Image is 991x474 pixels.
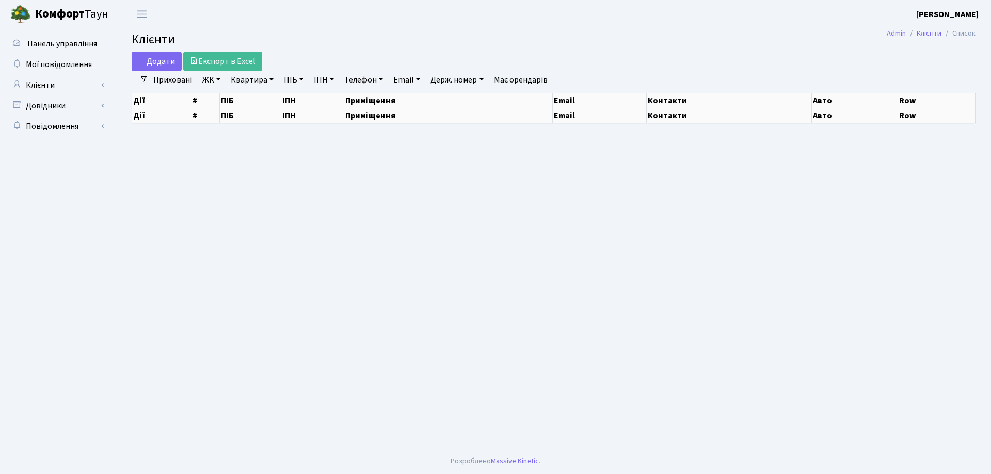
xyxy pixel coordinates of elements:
a: Клієнти [917,28,941,39]
th: Email [552,108,646,123]
a: Admin [887,28,906,39]
button: Переключити навігацію [129,6,155,23]
a: Повідомлення [5,116,108,137]
a: Має орендарів [490,71,552,89]
th: Row [898,108,975,123]
span: Мої повідомлення [26,59,92,70]
span: Таун [35,6,108,23]
div: Розроблено . [451,455,540,467]
th: Дії [132,108,191,123]
span: Додати [138,56,175,67]
a: Мої повідомлення [5,54,108,75]
a: ЖК [198,71,225,89]
a: Телефон [340,71,387,89]
a: ІПН [310,71,338,89]
th: Дії [132,93,191,108]
a: Додати [132,52,182,71]
nav: breadcrumb [871,23,991,44]
th: Row [898,93,975,108]
th: Приміщення [344,108,553,123]
img: logo.png [10,4,31,25]
a: Держ. номер [426,71,487,89]
a: Панель управління [5,34,108,54]
li: Список [941,28,976,39]
a: Email [389,71,424,89]
th: Контакти [646,93,811,108]
th: Контакти [646,108,811,123]
a: Квартира [227,71,278,89]
a: Приховані [149,71,196,89]
b: [PERSON_NAME] [916,9,979,20]
b: Комфорт [35,6,85,22]
th: ІПН [281,108,344,123]
th: # [191,93,219,108]
th: Email [552,93,646,108]
th: Авто [812,93,898,108]
a: [PERSON_NAME] [916,8,979,21]
a: Довідники [5,95,108,116]
th: ПІБ [220,108,281,123]
a: Massive Kinetic [491,455,539,466]
th: Приміщення [344,93,553,108]
th: Авто [812,108,898,123]
a: Експорт в Excel [183,52,262,71]
th: ІПН [281,93,344,108]
a: Клієнти [5,75,108,95]
span: Клієнти [132,30,175,48]
th: ПІБ [220,93,281,108]
th: # [191,108,219,123]
a: ПІБ [280,71,308,89]
span: Панель управління [27,38,97,50]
